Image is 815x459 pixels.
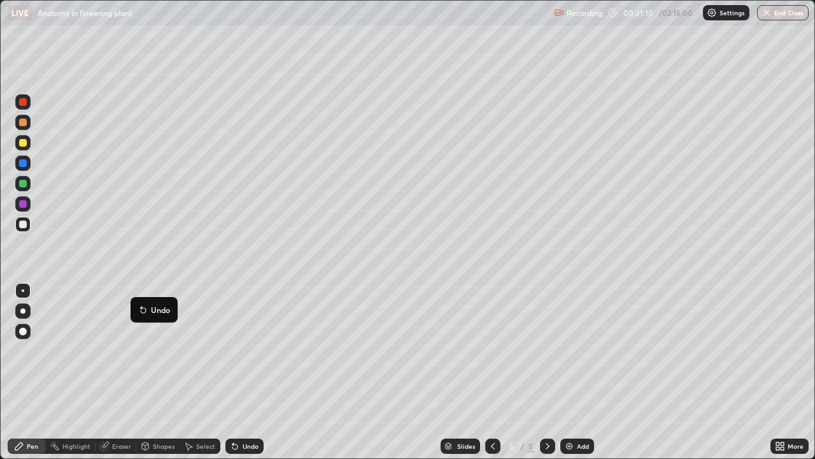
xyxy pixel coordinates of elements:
div: 5 [506,442,518,450]
div: Undo [243,443,259,449]
img: add-slide-button [564,441,574,451]
button: Undo [136,302,173,317]
button: End Class [757,5,809,20]
img: end-class-cross [762,8,772,18]
div: Pen [27,443,38,449]
p: Recording [567,8,602,18]
div: More [788,443,804,449]
div: Select [196,443,215,449]
div: 5 [527,441,535,452]
div: Highlight [62,443,90,449]
p: Anatomy in flowering plant [38,8,132,18]
p: LIVE [11,8,29,18]
img: recording.375f2c34.svg [554,8,564,18]
div: / [521,442,525,450]
div: Shapes [153,443,174,449]
div: Add [577,443,589,449]
div: Slides [457,443,475,449]
div: Eraser [112,443,131,449]
p: Undo [151,305,170,315]
p: Settings [719,10,744,16]
img: class-settings-icons [707,8,717,18]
